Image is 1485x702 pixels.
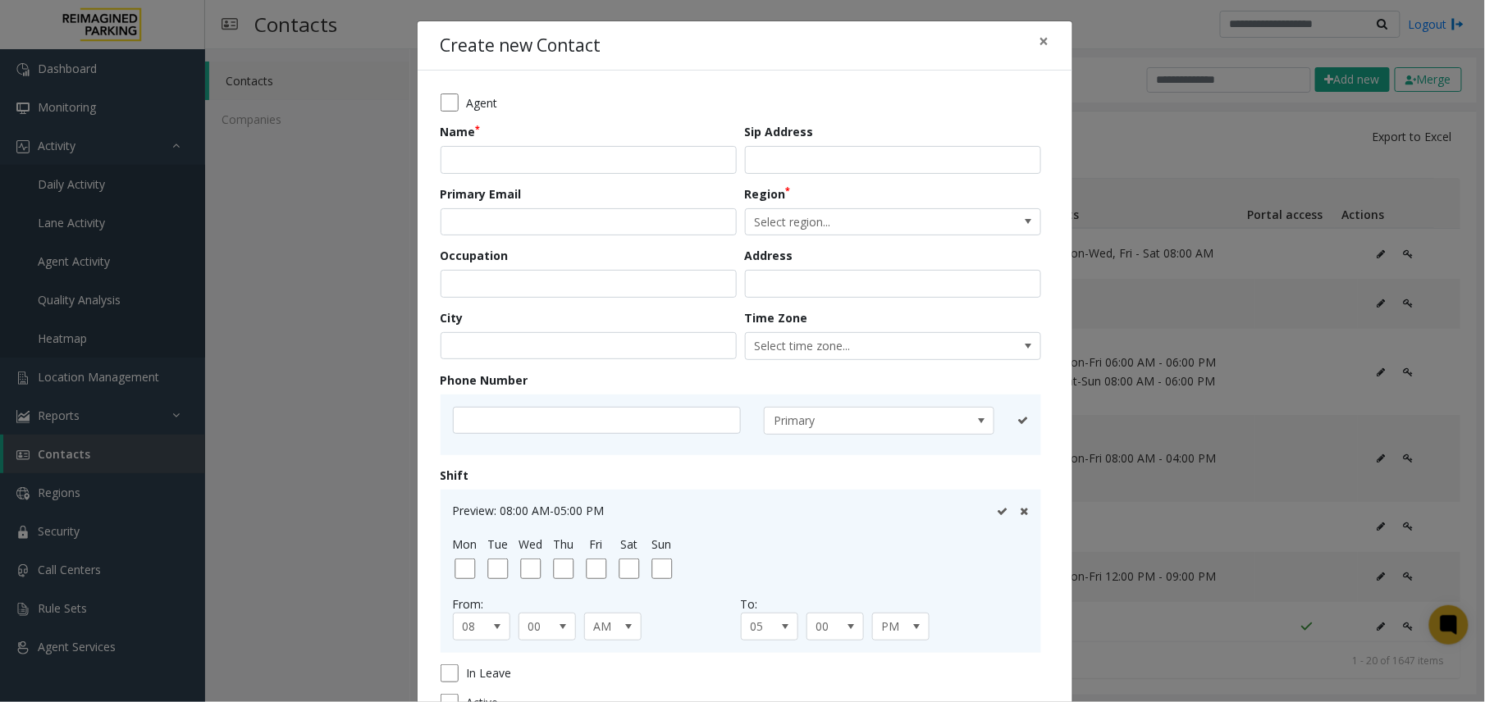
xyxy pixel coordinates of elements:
[741,595,1029,613] div: To:
[553,536,573,553] label: Thu
[467,94,498,112] span: Agent
[873,613,917,640] span: PM
[441,247,509,264] label: Occupation
[519,536,542,553] label: Wed
[1039,30,1049,52] span: ×
[487,536,508,553] label: Tue
[807,613,852,640] span: 00
[652,536,672,553] label: Sun
[453,536,477,553] label: Mon
[746,333,981,359] span: Select time zone...
[746,209,981,235] span: Select region...
[620,536,637,553] label: Sat
[1028,21,1061,62] button: Close
[765,408,948,434] span: Primary
[745,123,814,140] label: Sip Address
[585,613,629,640] span: AM
[742,613,786,640] span: 05
[441,372,528,389] label: Phone Number
[441,309,464,326] label: City
[441,33,601,59] h4: Create new Contact
[441,185,522,203] label: Primary Email
[745,185,791,203] label: Region
[454,613,498,640] span: 08
[453,503,605,518] span: Preview: 08:00 AM-05:00 PM
[467,664,512,681] span: In Leave
[441,123,481,140] label: Name
[745,309,808,326] label: Time Zone
[519,613,564,640] span: 00
[745,247,793,264] label: Address
[441,467,469,484] label: Shift
[590,536,603,553] label: Fri
[453,595,741,613] div: From:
